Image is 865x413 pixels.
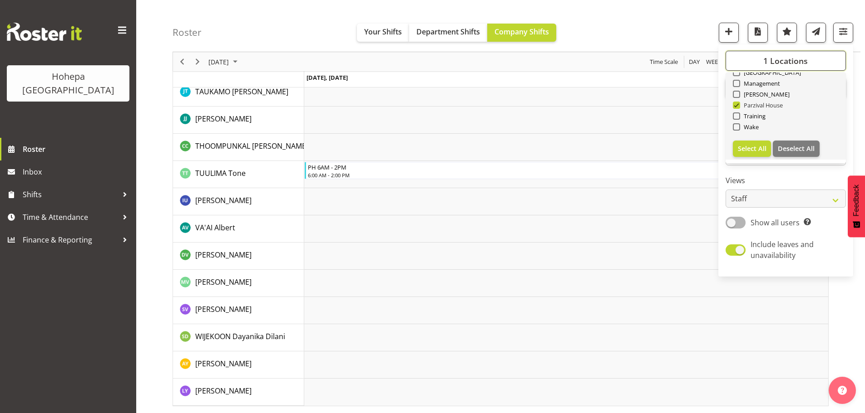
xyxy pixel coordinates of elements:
[740,123,759,131] span: Wake
[416,27,480,37] span: Department Shifts
[740,69,801,76] span: [GEOGRAPHIC_DATA]
[364,27,402,37] span: Your Shifts
[740,102,783,109] span: Parzival House
[173,134,304,161] td: THOOMPUNKAL CHACKO Christy resource
[23,142,132,156] span: Roster
[726,175,846,186] label: Views
[16,70,120,97] div: Hohepa [GEOGRAPHIC_DATA]
[208,56,230,68] span: [DATE]
[195,141,308,151] span: THOOMPUNKAL [PERSON_NAME]
[195,386,252,396] span: [PERSON_NAME]
[195,168,246,179] a: TUULIMA Tone
[176,56,188,68] button: Previous
[773,141,820,157] button: Deselect All
[173,79,304,107] td: TAUKAMO Joshua resource
[195,304,252,315] a: [PERSON_NAME]
[173,243,304,270] td: VADODARIYA Drashti resource
[687,56,702,68] button: Timeline Day
[195,195,252,206] a: [PERSON_NAME]
[848,175,865,237] button: Feedback - Show survey
[195,331,285,342] a: WIJEKOON Dayanika Dilani
[751,218,800,228] span: Show all users
[357,24,409,42] button: Your Shifts
[740,112,766,120] span: Training
[688,56,701,68] span: Day
[173,161,304,188] td: TUULIMA Tone resource
[195,86,288,97] a: TAUKAMO [PERSON_NAME]
[852,185,860,216] span: Feedback
[494,27,549,37] span: Company Shifts
[726,51,846,71] button: 1 Locations
[719,23,739,43] button: Add a new shift
[306,73,348,82] span: [DATE], [DATE]
[195,114,252,124] span: [PERSON_NAME]
[173,27,202,38] h4: Roster
[487,24,556,42] button: Company Shifts
[748,23,768,43] button: Download a PDF of the roster for the current day
[7,23,82,41] img: Rosterit website logo
[733,141,771,157] button: Select All
[305,162,828,179] div: TUULIMA Tone"s event - PH 6AM - 2PM Begin From Wednesday, September 3, 2025 at 6:00:00 AM GMT+12:...
[23,165,132,179] span: Inbox
[806,23,826,43] button: Send a list of all shifts for the selected filtered period to all rostered employees.
[173,351,304,379] td: YEUNG Adeline resource
[195,331,285,341] span: WIJEKOON Dayanika Dilani
[195,358,252,369] a: [PERSON_NAME]
[649,56,679,68] span: Time Scale
[778,144,815,153] span: Deselect All
[777,23,797,43] button: Highlight an important date within the roster.
[190,52,205,71] div: Next
[409,24,487,42] button: Department Shifts
[207,56,242,68] button: September 3, 2025
[763,55,808,66] span: 1 Locations
[308,162,825,171] div: PH 6AM - 2PM
[195,249,252,260] a: [PERSON_NAME]
[751,239,814,260] span: Include leaves and unavailability
[195,195,252,205] span: [PERSON_NAME]
[308,171,825,179] div: 6:00 AM - 2:00 PM
[195,223,235,233] span: VA'AI Albert
[192,56,204,68] button: Next
[740,91,790,98] span: [PERSON_NAME]
[173,107,304,134] td: THEIS Jakob resource
[195,222,235,233] a: VA'AI Albert
[195,113,252,124] a: [PERSON_NAME]
[173,324,304,351] td: WIJEKOON Dayanika Dilani resource
[173,188,304,215] td: UGAPO Ivandra resource
[173,379,304,406] td: YUAN Lily resource
[195,141,308,151] a: THOOMPUNKAL [PERSON_NAME]
[740,80,781,87] span: Management
[833,23,853,43] button: Filter Shifts
[195,87,288,97] span: TAUKAMO [PERSON_NAME]
[23,233,118,247] span: Finance & Reporting
[174,52,190,71] div: Previous
[23,188,118,201] span: Shifts
[195,277,252,287] span: [PERSON_NAME]
[195,304,252,314] span: [PERSON_NAME]
[738,144,766,153] span: Select All
[195,385,252,396] a: [PERSON_NAME]
[173,297,304,324] td: VIAU Stella resource
[173,215,304,243] td: VA'AI Albert resource
[648,56,680,68] button: Time Scale
[705,56,723,68] button: Timeline Week
[838,386,847,395] img: help-xxl-2.png
[195,168,246,178] span: TUULIMA Tone
[173,270,304,297] td: VIAU Mele resource
[195,277,252,287] a: [PERSON_NAME]
[705,56,722,68] span: Week
[23,210,118,224] span: Time & Attendance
